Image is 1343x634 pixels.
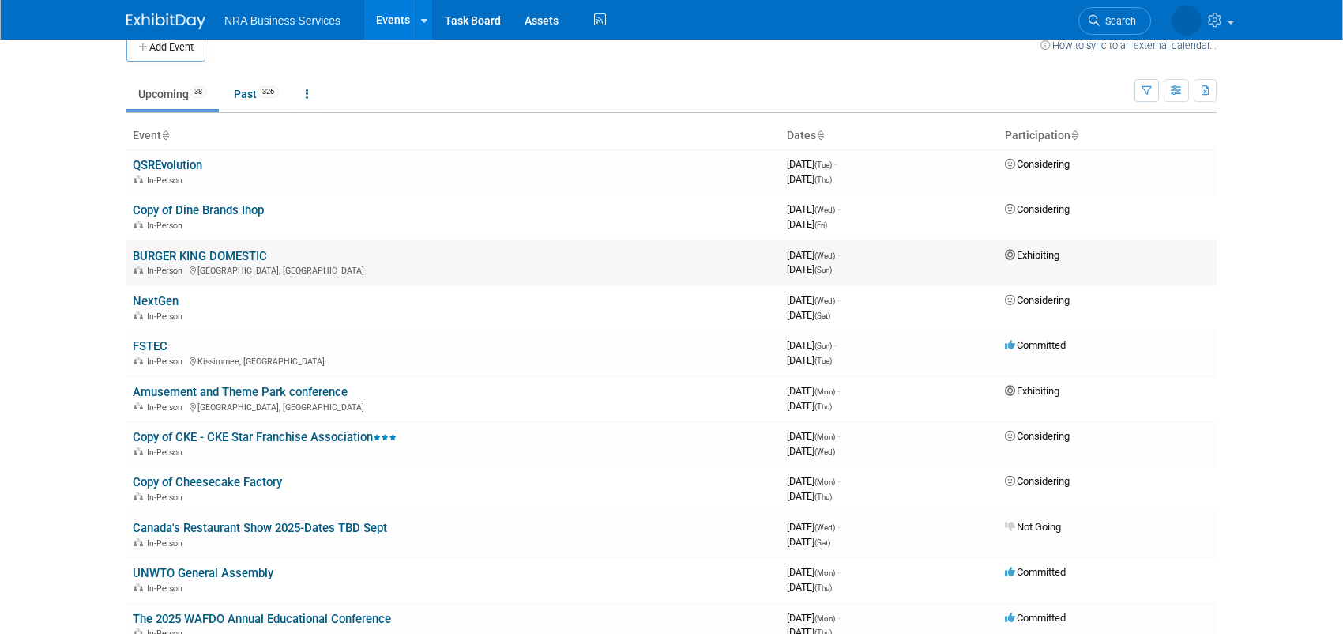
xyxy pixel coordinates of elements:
[814,221,827,229] span: (Fri)
[814,175,832,184] span: (Thu)
[133,158,202,172] a: QSREvolution
[1005,475,1070,487] span: Considering
[787,173,832,185] span: [DATE]
[134,538,143,546] img: In-Person Event
[147,538,187,549] span: In-Person
[147,583,187,594] span: In-Person
[787,385,840,397] span: [DATE]
[814,447,835,456] span: (Wed)
[787,430,840,442] span: [DATE]
[787,566,840,578] span: [DATE]
[814,296,835,305] span: (Wed)
[814,251,835,260] span: (Wed)
[134,583,143,591] img: In-Person Event
[814,523,835,532] span: (Wed)
[133,203,264,217] a: Copy of Dine Brands Ihop
[837,566,840,578] span: -
[814,266,832,274] span: (Sun)
[1005,339,1066,351] span: Committed
[133,263,774,276] div: [GEOGRAPHIC_DATA], [GEOGRAPHIC_DATA]
[787,294,840,306] span: [DATE]
[147,492,187,503] span: In-Person
[1005,294,1070,306] span: Considering
[147,221,187,231] span: In-Person
[814,206,835,214] span: (Wed)
[814,357,832,365] span: (Tue)
[787,339,837,351] span: [DATE]
[834,339,837,351] span: -
[133,566,273,580] a: UNWTO General Assembly
[1005,521,1061,533] span: Not Going
[133,400,774,413] div: [GEOGRAPHIC_DATA], [GEOGRAPHIC_DATA]
[134,447,143,455] img: In-Person Event
[787,158,837,170] span: [DATE]
[814,477,835,486] span: (Mon)
[133,385,348,399] a: Amusement and Theme Park conference
[133,521,387,535] a: Canada's Restaurant Show 2025-Dates TBD Sept
[814,160,832,169] span: (Tue)
[787,612,840,624] span: [DATE]
[834,158,837,170] span: -
[814,538,830,547] span: (Sat)
[837,475,840,487] span: -
[1070,129,1078,142] a: Sort by Participation Type
[126,79,219,109] a: Upcoming38
[133,475,282,489] a: Copy of Cheesecake Factory
[134,175,143,183] img: In-Person Event
[787,445,835,457] span: [DATE]
[1005,385,1059,397] span: Exhibiting
[134,311,143,319] img: In-Person Event
[1005,158,1070,170] span: Considering
[814,311,830,320] span: (Sat)
[814,387,835,396] span: (Mon)
[837,612,840,624] span: -
[133,430,397,444] a: Copy of CKE - CKE Star Franchise Association
[787,218,827,230] span: [DATE]
[816,129,824,142] a: Sort by Start Date
[133,354,774,367] div: Kissimmee, [GEOGRAPHIC_DATA]
[134,357,143,364] img: In-Person Event
[837,249,840,261] span: -
[787,521,840,533] span: [DATE]
[1005,249,1059,261] span: Exhibiting
[126,123,781,149] th: Event
[837,385,840,397] span: -
[147,311,187,322] span: In-Person
[814,583,832,592] span: (Thu)
[147,402,187,413] span: In-Person
[787,309,830,321] span: [DATE]
[1005,430,1070,442] span: Considering
[837,521,840,533] span: -
[134,492,143,500] img: In-Person Event
[147,357,187,367] span: In-Person
[134,221,143,228] img: In-Person Event
[781,123,999,149] th: Dates
[147,266,187,276] span: In-Person
[134,402,143,410] img: In-Person Event
[190,86,207,98] span: 38
[837,203,840,215] span: -
[1040,40,1217,51] a: How to sync to an external calendar...
[133,612,391,626] a: The 2025 WAFDO Annual Educational Conference
[224,14,340,27] span: NRA Business Services
[787,203,840,215] span: [DATE]
[837,294,840,306] span: -
[837,430,840,442] span: -
[787,249,840,261] span: [DATE]
[814,568,835,577] span: (Mon)
[134,266,143,274] img: In-Person Event
[147,175,187,186] span: In-Person
[133,294,179,308] a: NextGen
[787,475,840,487] span: [DATE]
[161,129,169,142] a: Sort by Event Name
[787,581,832,593] span: [DATE]
[222,79,291,109] a: Past326
[814,614,835,623] span: (Mon)
[126,13,205,29] img: ExhibitDay
[814,492,832,501] span: (Thu)
[814,432,835,441] span: (Mon)
[147,447,187,458] span: In-Person
[787,490,832,502] span: [DATE]
[814,342,832,350] span: (Sun)
[1005,566,1066,578] span: Committed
